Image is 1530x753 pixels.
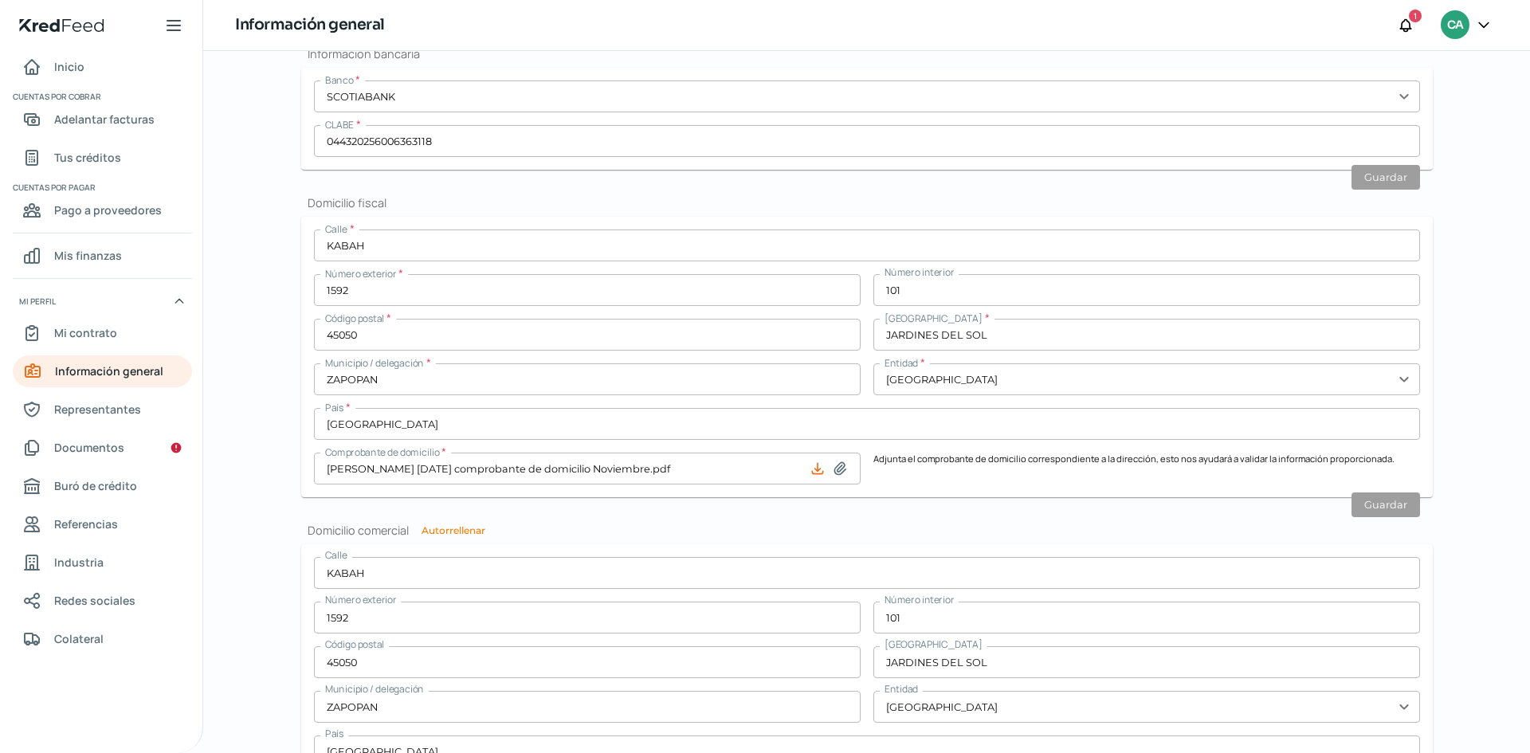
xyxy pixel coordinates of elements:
span: Mi perfil [19,294,56,308]
span: Cuentas por cobrar [13,89,190,104]
button: Guardar [1351,492,1420,517]
a: Documentos [13,432,192,464]
span: País [325,401,343,414]
a: Mi contrato [13,317,192,349]
a: Colateral [13,623,192,655]
span: CLABE [325,118,354,131]
span: Redes sociales [54,590,135,610]
span: [GEOGRAPHIC_DATA] [885,637,983,651]
span: Código postal [325,637,384,651]
span: Calle [325,222,347,236]
span: Pago a proveedores [54,200,162,220]
a: Buró de crédito [13,470,192,502]
span: Entidad [885,356,918,370]
span: Inicio [54,57,84,76]
a: Pago a proveedores [13,194,192,226]
span: Código postal [325,312,384,325]
span: Información general [55,361,163,381]
a: Representantes [13,394,192,426]
a: Tus créditos [13,142,192,174]
span: Documentos [54,437,124,457]
span: Colateral [54,629,104,649]
span: 1 [1414,9,1417,23]
span: Representantes [54,399,141,419]
span: Adelantar facturas [54,109,155,129]
span: [GEOGRAPHIC_DATA] [885,312,983,325]
a: Mis finanzas [13,240,192,272]
button: Guardar [1351,165,1420,190]
span: Número interior [885,265,954,279]
a: Inicio [13,51,192,83]
a: Información general [13,355,192,387]
span: Calle [325,548,347,562]
h2: Domicilio fiscal [301,195,1433,210]
a: Adelantar facturas [13,104,192,135]
h1: Información general [235,14,385,37]
span: Entidad [885,682,918,696]
span: Número interior [885,593,954,606]
a: Redes sociales [13,585,192,617]
p: Adjunta el comprobante de domicilio correspondiente a la dirección, esto nos ayudará a validar la... [873,453,1420,484]
h2: Domicilio comercial [301,523,1433,538]
span: Referencias [54,514,118,534]
span: Comprobante de domicilio [325,445,439,459]
button: Autorrellenar [422,526,485,535]
span: Municipio / delegación [325,356,424,370]
span: Tus créditos [54,147,121,167]
span: País [325,727,343,740]
span: Banco [325,73,353,87]
span: Industria [54,552,104,572]
a: Industria [13,547,192,578]
span: CA [1447,16,1463,35]
span: Buró de crédito [54,476,137,496]
h2: Información bancaria [301,46,1433,61]
span: Mi contrato [54,323,117,343]
a: Referencias [13,508,192,540]
span: Municipio / delegación [325,682,424,696]
span: Mis finanzas [54,245,122,265]
span: Número exterior [325,593,396,606]
span: Cuentas por pagar [13,180,190,194]
span: Número exterior [325,267,396,280]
